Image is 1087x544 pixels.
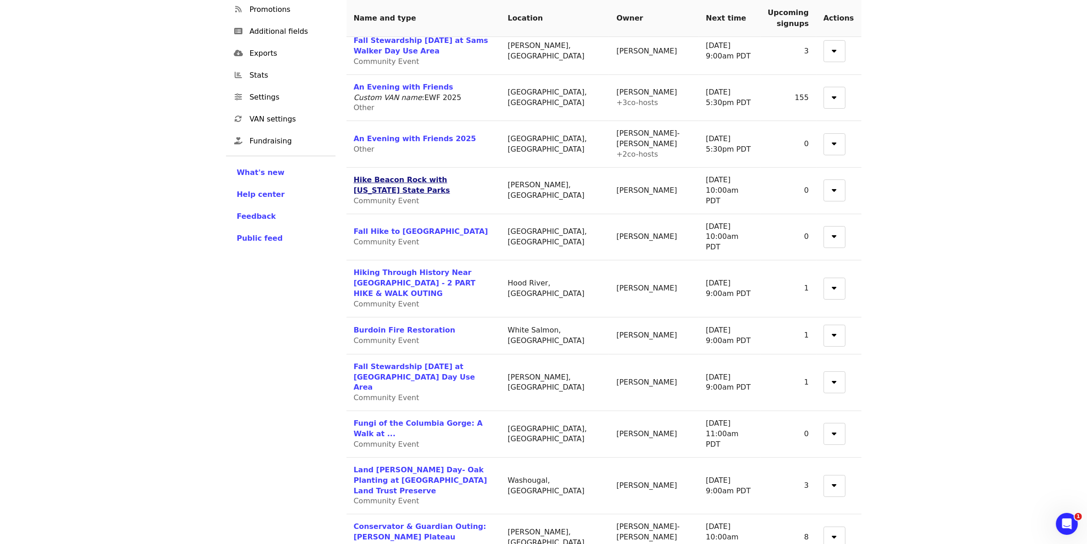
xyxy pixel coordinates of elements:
a: Public feed [237,233,325,244]
div: 1 [768,377,809,388]
td: [DATE] 11:00am PDT [698,411,760,458]
a: Hike Beacon Rock with [US_STATE] State Parks [354,175,450,195]
div: 0 [768,139,809,149]
i: rss icon [236,5,242,14]
i: sort-down icon [832,428,837,437]
span: Community Event [354,300,420,308]
a: Fall Hike to [GEOGRAPHIC_DATA] [354,227,488,236]
a: Land [PERSON_NAME] Day- Oak Planting at [GEOGRAPHIC_DATA] Land Trust Preserve [354,465,487,495]
td: [PERSON_NAME] [609,75,698,121]
div: White Salmon, [GEOGRAPHIC_DATA] [508,325,602,346]
div: + 2 co-host s [616,149,691,160]
i: sort-down icon [832,329,837,338]
td: [DATE] 9:00am PDT [698,354,760,412]
div: 0 [768,232,809,242]
span: Public feed [237,234,283,243]
span: Help center [237,190,285,199]
span: Community Event [354,196,420,205]
td: [PERSON_NAME]-[PERSON_NAME] [609,121,698,168]
td: [DATE] 10:00am PDT [698,214,760,261]
div: [GEOGRAPHIC_DATA], [GEOGRAPHIC_DATA] [508,424,602,445]
i: sort-down icon [832,231,837,239]
span: Other [354,145,374,153]
button: Feedback [237,211,276,222]
div: [PERSON_NAME], [GEOGRAPHIC_DATA] [508,180,602,201]
td: [PERSON_NAME] [609,28,698,75]
div: 1 [768,330,809,341]
span: 1 [1075,513,1082,520]
td: [PERSON_NAME] [609,317,698,354]
td: [PERSON_NAME] [609,458,698,515]
a: Fall Stewardship [DATE] at [GEOGRAPHIC_DATA] Day Use Area [354,362,475,392]
i: sort-down icon [832,45,837,54]
i: sort-down icon [832,531,837,540]
i: chart-bar icon [235,71,242,79]
a: Fungi of the Columbia Gorge: A Walk at ... [354,419,483,438]
a: VAN settings [226,108,336,130]
div: [PERSON_NAME], [GEOGRAPHIC_DATA] [508,41,602,62]
td: [DATE] 5:30pm PDT [698,121,760,168]
td: [DATE] 9:00am PDT [698,458,760,515]
i: sync icon [235,115,242,123]
span: Exports [250,48,328,59]
td: [DATE] 9:00am PDT [698,260,760,317]
i: Custom VAN name [354,93,422,102]
span: Community Event [354,496,420,505]
div: [PERSON_NAME], [GEOGRAPHIC_DATA] [508,372,602,393]
div: Hood River, [GEOGRAPHIC_DATA] [508,278,602,299]
div: 0 [768,185,809,196]
div: 155 [768,93,809,103]
i: sort-down icon [832,480,837,488]
td: [PERSON_NAME] [609,411,698,458]
td: [PERSON_NAME] [609,354,698,412]
td: [PERSON_NAME] [609,260,698,317]
a: Additional fields [226,21,336,42]
span: Settings [250,92,328,103]
div: 3 [768,481,809,491]
span: Community Event [354,238,420,246]
div: 3 [768,46,809,57]
a: Conservator & Guardian Outing: [PERSON_NAME] Plateau [354,522,487,541]
i: sort-down icon [832,282,837,291]
a: Stats [226,64,336,86]
i: hand-holding-heart icon [235,137,243,145]
i: sort-down icon [832,185,837,193]
span: Stats [250,70,328,81]
div: [GEOGRAPHIC_DATA], [GEOGRAPHIC_DATA] [508,134,602,155]
i: list-alt icon [235,27,243,36]
a: An Evening with Friends 2025 [354,134,476,143]
a: Exports [226,42,336,64]
div: [GEOGRAPHIC_DATA], [GEOGRAPHIC_DATA] [508,87,602,108]
div: [GEOGRAPHIC_DATA], [GEOGRAPHIC_DATA] [508,227,602,248]
td: [DATE] 9:00am PDT [698,317,760,354]
div: 8 [768,532,809,543]
a: Fall Stewardship [DATE] at Sams Walker Day Use Area [354,36,488,55]
div: + 3 co-host s [616,98,691,108]
iframe: Intercom live chat [1056,513,1078,535]
td: [DATE] 9:00am PDT [698,28,760,75]
a: Help center [237,189,325,200]
td: [DATE] 5:30pm PDT [698,75,760,121]
div: Washougal, [GEOGRAPHIC_DATA] [508,475,602,496]
i: sort-down icon [832,138,837,147]
a: Hiking Through History Near [GEOGRAPHIC_DATA] - 2 PART HIKE & WALK OUTING [354,268,476,298]
i: sort-down icon [832,92,837,100]
span: Community Event [354,393,420,402]
i: cloud-download icon [234,49,243,58]
span: What's new [237,168,285,177]
span: Community Event [354,440,420,449]
td: [PERSON_NAME] [609,214,698,261]
a: Burdoin Fire Restoration [354,326,456,334]
span: Additional fields [250,26,328,37]
td: [DATE] 10:00am PDT [698,168,760,214]
a: Settings [226,86,336,108]
i: sliders-h icon [235,93,242,101]
span: Upcoming signups [768,8,809,28]
span: Community Event [354,336,420,345]
td: [PERSON_NAME] [609,168,698,214]
i: sort-down icon [832,376,837,385]
div: 1 [768,283,809,294]
a: What's new [237,167,325,178]
span: VAN settings [250,114,328,125]
a: Fundraising [226,130,336,152]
